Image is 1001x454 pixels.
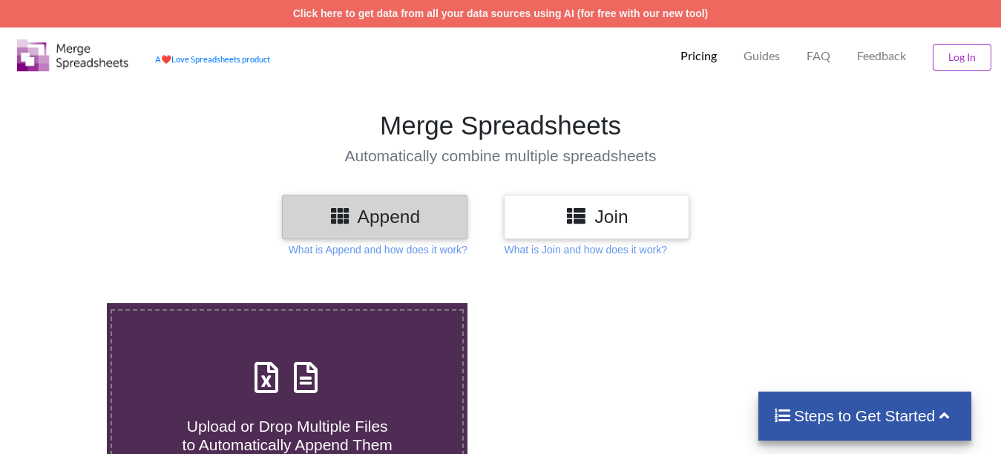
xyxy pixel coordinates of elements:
p: Pricing [680,48,717,64]
p: What is Join and how does it work? [504,242,666,257]
p: Guides [744,48,780,64]
h3: Append [293,206,456,227]
span: Upload or Drop Multiple Files to Automatically Append Them [183,418,393,453]
a: AheartLove Spreadsheets product [155,54,270,64]
p: FAQ [807,48,830,64]
button: Log In [933,44,991,71]
span: heart [161,54,171,64]
h4: Steps to Get Started [773,406,956,425]
h3: Join [515,206,678,227]
p: What is Append and how does it work? [289,242,467,257]
span: Feedback [857,50,906,62]
a: Click here to get data from all your data sources using AI (for free with our new tool) [293,7,709,19]
img: Logo.png [17,39,128,71]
